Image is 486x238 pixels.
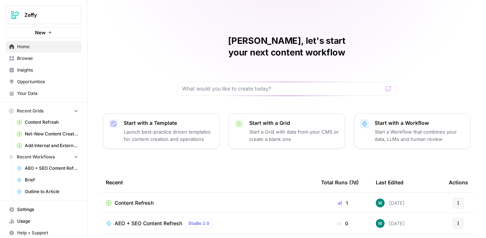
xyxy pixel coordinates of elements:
[115,220,182,227] span: AEO + SEO Content Refresh
[17,90,78,97] span: Your Data
[24,11,69,19] span: Zeffy
[321,172,359,192] div: Total Runs (7d)
[321,220,364,227] div: 0
[375,119,464,127] p: Start with a Workflow
[17,43,78,50] span: Home
[376,219,385,228] img: vaiar9hhcrg879pubqop5lsxqhgw
[8,8,22,22] img: Zeffy Logo
[13,162,81,174] a: AEO + SEO Content Refresh
[6,6,81,24] button: Workspace: Zeffy
[6,53,81,64] a: Browse
[17,218,78,224] span: Usage
[6,204,81,215] a: Settings
[13,116,81,128] a: Content Refresh
[13,186,81,197] a: Outline to Article
[124,128,213,143] p: Launch best-practice driven templates for content creation and operations
[17,78,78,85] span: Opportunities
[25,188,78,195] span: Outline to Article
[35,29,46,36] span: New
[6,88,81,99] a: Your Data
[376,199,385,207] img: vaiar9hhcrg879pubqop5lsxqhgw
[13,128,81,140] a: Net-New Content Creation
[25,119,78,126] span: Content Refresh
[6,215,81,227] a: Usage
[188,220,209,227] span: Studio 2.0
[376,172,404,192] div: Last Edited
[17,108,43,114] span: Recent Grids
[375,128,464,143] p: Start a Workflow that combines your data, LLMs and human review
[13,174,81,186] a: Brief
[6,76,81,88] a: Opportunities
[25,165,78,172] span: AEO + SEO Content Refresh
[177,35,396,58] h1: [PERSON_NAME], let's start your next content workflow
[103,113,220,149] button: Start with a TemplateLaunch best-practice driven templates for content creation and operations
[13,140,81,151] a: Add Internal and External Links to Page
[6,151,81,162] button: Recent Workflows
[249,128,339,143] p: Start a Grid with data from your CMS or create a blank one
[106,172,309,192] div: Recent
[124,119,213,127] p: Start with a Template
[17,154,55,160] span: Recent Workflows
[25,177,78,183] span: Brief
[376,219,405,228] div: [DATE]
[25,142,78,149] span: Add Internal and External Links to Page
[6,27,81,38] button: New
[249,119,339,127] p: Start with a Grid
[115,199,154,207] span: Content Refresh
[17,55,78,62] span: Browse
[17,230,78,236] span: Help + Support
[25,131,78,137] span: Net-New Content Creation
[6,64,81,76] a: Insights
[106,199,309,207] a: Content Refresh
[17,67,78,73] span: Insights
[6,105,81,116] button: Recent Grids
[321,199,364,207] div: 1
[354,113,471,149] button: Start with a WorkflowStart a Workflow that combines your data, LLMs and human review
[228,113,345,149] button: Start with a GridStart a Grid with data from your CMS or create a blank one
[376,199,405,207] div: [DATE]
[449,172,468,192] div: Actions
[106,219,309,228] a: AEO + SEO Content RefreshStudio 2.0
[17,206,78,213] span: Settings
[6,41,81,53] a: Home
[182,85,383,92] input: What would you like to create today?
